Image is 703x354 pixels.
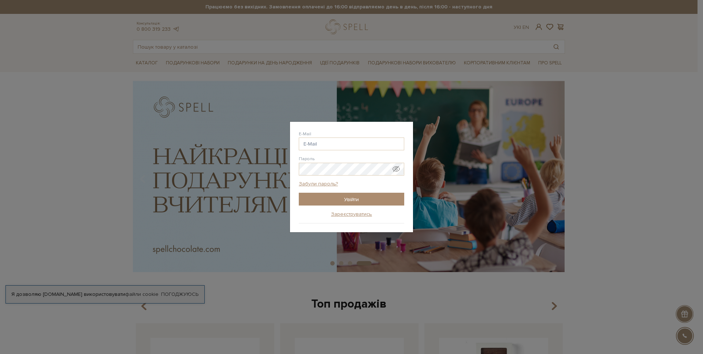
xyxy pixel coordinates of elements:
[331,211,372,218] a: Зареєструватись
[299,181,338,187] a: Забули пароль?
[299,138,404,150] input: E-Mail
[299,193,404,206] input: Увійти
[299,131,311,138] label: E-Mail
[393,165,400,173] span: Показати пароль у вигляді звичайного тексту. Попередження: це відобразить ваш пароль на екрані.
[299,156,315,162] label: Пароль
